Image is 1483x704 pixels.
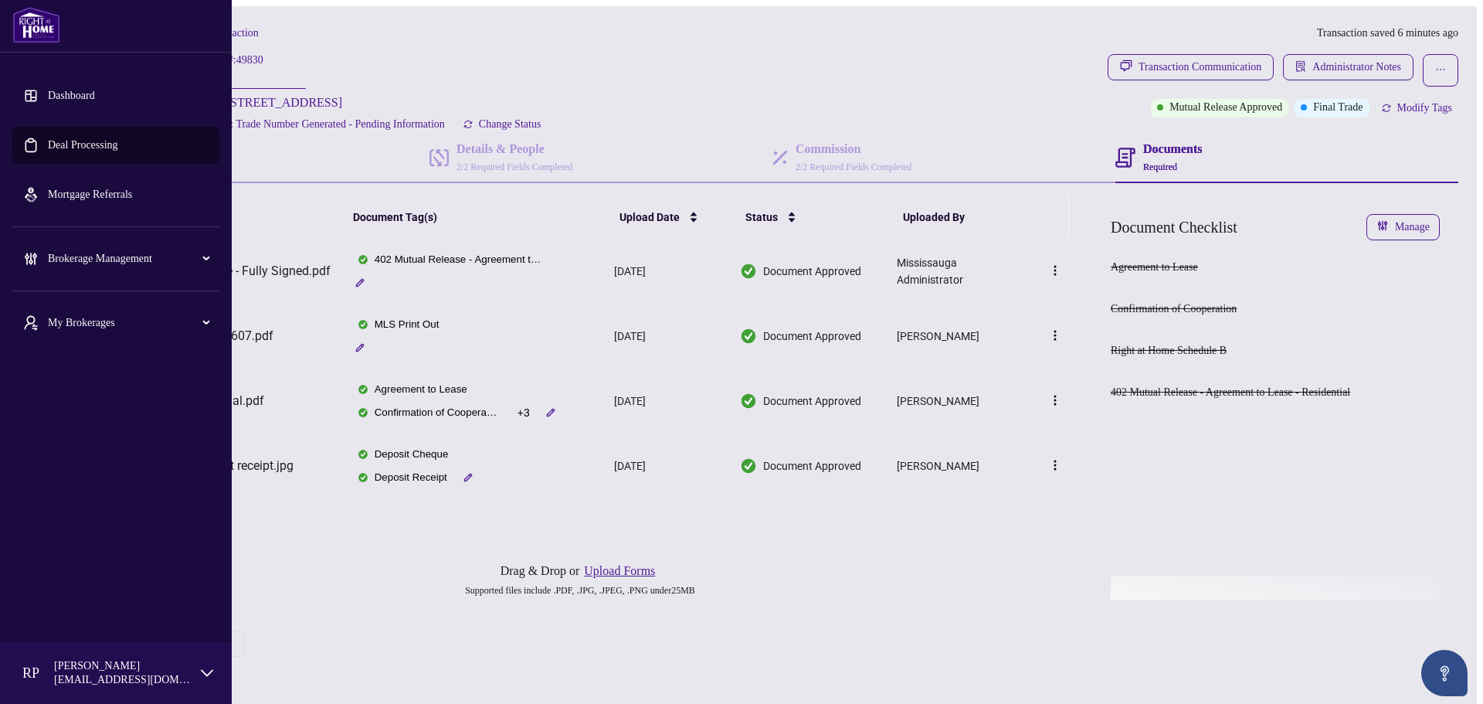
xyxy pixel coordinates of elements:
span: Final Trade [1313,99,1363,116]
button: Administrator Notes [1283,54,1413,80]
img: Document Status [740,457,757,474]
th: (4) File Name [142,196,347,239]
span: Confirmation of Cooperation [368,404,505,421]
span: Deposit Receipt [368,469,453,486]
div: Transaction Communication [1139,55,1261,80]
th: Upload Date [613,196,740,239]
td: [PERSON_NAME] [891,434,1029,498]
img: Status Icon [351,446,368,463]
button: Open asap [1421,650,1468,696]
div: 402 Mutual Release - Agreement to Lease - Residential [1111,384,1350,401]
span: Agreement to Lease [368,381,473,398]
a: Dashboard [48,90,95,101]
img: Status Icon [351,316,368,333]
span: ellipsis [1435,64,1446,75]
span: 2/2 Required Fields Completed [796,162,911,172]
span: Administrator Notes [1312,55,1401,80]
article: Transaction saved 6 minutes ago [1317,25,1458,42]
div: + 3 [511,404,536,421]
td: [DATE] [608,304,734,369]
button: Logo [1043,389,1067,413]
img: Status Icon [351,381,368,398]
img: Document Status [740,328,757,345]
button: Logo [1043,324,1067,349]
td: [DATE] [608,369,734,434]
th: Uploaded By [897,196,1036,239]
span: Document Approved [763,263,861,280]
td: [PERSON_NAME] [891,304,1029,369]
h4: Commission [796,140,911,158]
span: 1911-[STREET_ADDRESS] [198,94,342,112]
button: Manage [1366,214,1440,240]
td: [DATE] [608,239,734,304]
th: Document Tag(s) [347,196,613,239]
h4: Documents [1143,140,1202,158]
div: Agreement to Lease [1111,259,1198,276]
span: Change Status [479,119,541,130]
span: Document Approved [763,457,861,474]
span: 402 Mutual Release - Agreement to Lease - Residential [368,251,551,268]
img: Logo [1049,459,1061,471]
span: Document Approved [763,393,861,410]
img: Logo [1049,394,1061,406]
span: RP [22,662,39,684]
span: Modify Tags [1397,103,1452,114]
button: Status Icon402 Mutual Release - Agreement to Lease - Residential [351,251,551,291]
span: My Brokerages [48,315,209,332]
span: 49830 [236,54,263,66]
button: Status IconMLS Print Out [351,316,446,356]
span: Drag & Drop orUpload FormsSupported files include .PDF, .JPG, .JPEG, .PNG under25MB [105,552,1055,609]
span: MLS Print Out [368,316,446,333]
span: Upload Date [619,209,680,226]
a: Deal Processing [48,139,118,151]
img: logo [12,6,60,43]
span: Trade Number Generated - Pending Information [236,118,444,130]
span: Brokerage Management [48,250,209,267]
img: Document Status [740,263,757,280]
button: Status IconDeposit ChequeStatus IconDeposit Receipt [351,446,477,486]
span: Required [1143,162,1177,172]
th: Status [739,196,897,239]
button: Status IconAgreement to LeaseStatus IconConfirmation of Cooperation+3 [351,381,559,421]
span: Status [745,209,778,226]
img: Status Icon [351,404,368,421]
button: Modify Tags [1376,99,1458,117]
button: Upload Forms [579,561,660,581]
button: Logo [1043,259,1067,284]
button: Logo [1043,454,1067,478]
div: Confirmation of Cooperation [1111,301,1237,318]
span: Document Approved [763,328,861,345]
div: Right at Home Schedule B [1111,342,1227,359]
td: [PERSON_NAME] [891,369,1029,434]
span: Manage [1395,215,1430,240]
span: solution [1295,61,1306,72]
span: 2/2 Required Fields Completed [456,162,572,172]
td: [DATE] [608,434,734,498]
div: Status: [198,117,451,132]
span: Mutual Release Approved [1169,99,1282,116]
img: Status Icon [351,251,368,268]
p: Supported files include .PDF, .JPG, .JPEG, .PNG under 25 MB [114,581,1046,600]
td: Mississauga Administrator [891,239,1029,304]
img: Logo [1049,329,1061,342]
h4: Details & People [456,140,572,158]
img: Logo [1049,264,1061,277]
span: [EMAIL_ADDRESS][DOMAIN_NAME] [54,674,193,686]
button: Change Status [457,115,548,134]
span: [PERSON_NAME] [54,660,193,672]
span: Drag & Drop or [501,561,660,581]
span: Deposit Cheque [368,446,455,463]
img: Document Status [740,393,757,410]
img: Status Icon [351,469,368,486]
span: Document Checklist [1111,216,1237,238]
a: Mortgage Referrals [48,189,132,200]
span: Mutual Release - Fully Signed.pdf [148,262,331,281]
button: Transaction Communication [1108,54,1274,80]
span: user-switch [23,315,39,331]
